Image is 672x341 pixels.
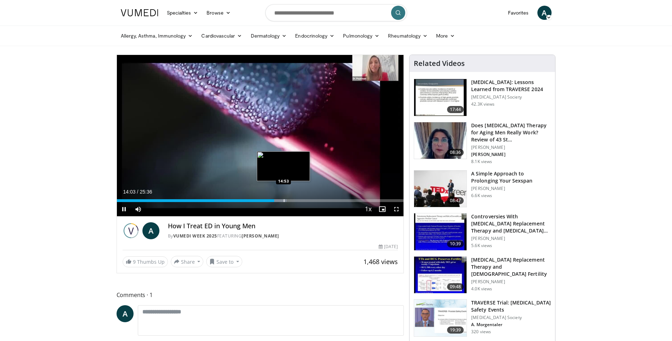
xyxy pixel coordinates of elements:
[140,189,152,195] span: 25:36
[123,222,140,239] img: Vumedi Week 2025
[133,258,136,265] span: 9
[471,299,551,313] h3: TRAVERSE Trial: [MEDICAL_DATA] Safety Events
[117,29,197,43] a: Allergy, Asthma, Immunology
[168,233,398,239] div: By FEATURING
[471,94,551,100] p: [MEDICAL_DATA] Society
[447,283,464,290] span: 09:48
[168,222,398,230] h4: How I Treat ED in Young Men
[447,106,464,113] span: 17:44
[471,79,551,93] h3: [MEDICAL_DATA]: Lessons Learned from TRAVERSE 2024
[471,315,551,320] p: [MEDICAL_DATA] Society
[379,244,398,250] div: [DATE]
[537,6,552,20] a: A
[471,101,495,107] p: 42.3K views
[384,29,432,43] a: Rheumatology
[471,243,492,248] p: 5.6K views
[447,240,464,247] span: 10:39
[123,189,136,195] span: 14:03
[447,326,464,334] span: 19:39
[471,329,491,335] p: 320 views
[265,4,407,21] input: Search topics, interventions
[432,29,459,43] a: More
[414,257,467,294] img: 58e29ddd-d015-4cd9-bf96-f28e303b730c.150x105_q85_crop-smart_upscale.jpg
[471,286,492,292] p: 4.0K views
[471,322,551,328] p: A. Morgentaler
[471,152,551,157] p: [PERSON_NAME]
[414,122,467,159] img: 4d4bce34-7cbb-4531-8d0c-5308a71d9d6c.150x105_q85_crop-smart_upscale.jpg
[363,257,398,266] span: 1,468 views
[471,170,551,184] h3: A Simple Approach to Prolonging Your Sexspan
[242,233,279,239] a: [PERSON_NAME]
[414,79,467,116] img: 1317c62a-2f0d-4360-bee0-b1bff80fed3c.150x105_q85_crop-smart_upscale.jpg
[504,6,533,20] a: Favorites
[206,256,242,267] button: Save to
[339,29,384,43] a: Pulmonology
[414,170,551,208] a: 08:47 A Simple Approach to Prolonging Your Sexspan [PERSON_NAME] 6.6K views
[117,55,404,217] video-js: Video Player
[131,202,145,216] button: Mute
[361,202,375,216] button: Playback Rate
[163,6,203,20] a: Specialties
[414,59,465,68] h4: Related Videos
[471,236,551,241] p: [PERSON_NAME]
[414,213,467,250] img: 418933e4-fe1c-4c2e-be56-3ce3ec8efa3b.150x105_q85_crop-smart_upscale.jpg
[247,29,291,43] a: Dermatology
[117,305,134,322] a: A
[471,122,551,143] h3: Does [MEDICAL_DATA] Therapy for Aging Men Really Work? Review of 43 St…
[414,122,551,164] a: 08:36 Does [MEDICAL_DATA] Therapy for Aging Men Really Work? Review of 43 St… [PERSON_NAME] [PERS...
[291,29,339,43] a: Endocrinology
[173,233,217,239] a: Vumedi Week 2025
[414,170,467,207] img: c4bd4661-e278-4c34-863c-57c104f39734.150x105_q85_crop-smart_upscale.jpg
[121,9,158,16] img: VuMedi Logo
[257,151,310,181] img: image.jpeg
[414,300,467,336] img: 9812f22f-d817-4923-ae6c-a42f6b8f1c21.png.150x105_q85_crop-smart_upscale.png
[137,189,139,195] span: /
[471,193,492,199] p: 6.6K views
[117,290,404,300] span: Comments 1
[197,29,246,43] a: Cardiovascular
[117,202,131,216] button: Pause
[117,199,404,202] div: Progress Bar
[471,279,551,285] p: [PERSON_NAME]
[414,256,551,294] a: 09:48 [MEDICAL_DATA] Replacement Therapy and [DEMOGRAPHIC_DATA] Fertility [PERSON_NAME] 4.0K views
[414,79,551,116] a: 17:44 [MEDICAL_DATA]: Lessons Learned from TRAVERSE 2024 [MEDICAL_DATA] Society 42.3K views
[471,256,551,278] h3: [MEDICAL_DATA] Replacement Therapy and [DEMOGRAPHIC_DATA] Fertility
[414,299,551,337] a: 19:39 TRAVERSE Trial: [MEDICAL_DATA] Safety Events [MEDICAL_DATA] Society A. Morgentaler 320 views
[471,213,551,234] h3: Controversies With [MEDICAL_DATA] Replacement Therapy and [MEDICAL_DATA] Can…
[171,256,204,267] button: Share
[471,186,551,191] p: [PERSON_NAME]
[447,197,464,204] span: 08:47
[375,202,389,216] button: Enable picture-in-picture mode
[142,222,159,239] a: A
[471,145,551,150] p: [PERSON_NAME]
[414,213,551,251] a: 10:39 Controversies With [MEDICAL_DATA] Replacement Therapy and [MEDICAL_DATA] Can… [PERSON_NAME]...
[447,149,464,156] span: 08:36
[389,202,403,216] button: Fullscreen
[123,256,168,267] a: 9 Thumbs Up
[202,6,235,20] a: Browse
[471,159,492,164] p: 8.1K views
